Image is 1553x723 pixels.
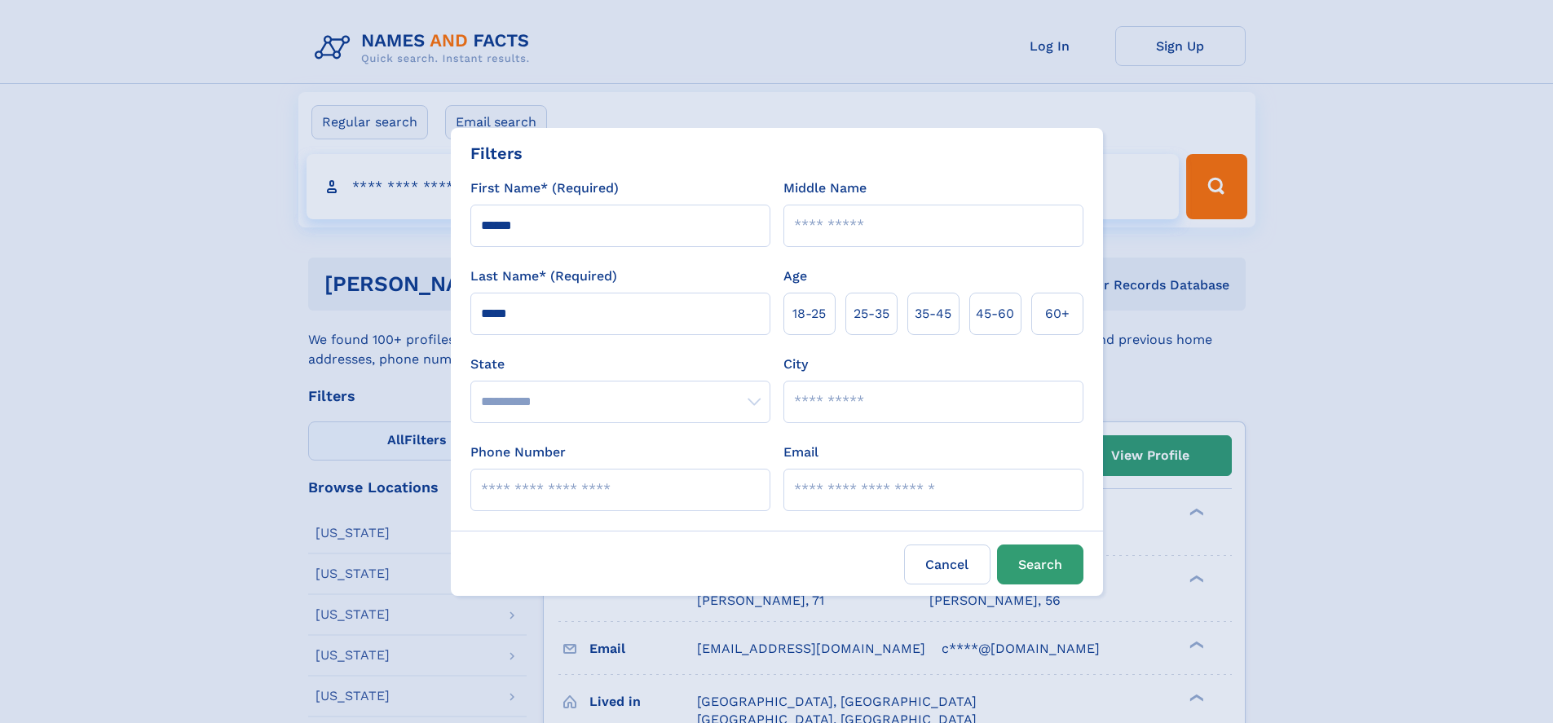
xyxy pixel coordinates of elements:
span: 25‑35 [854,304,889,324]
label: Phone Number [470,443,566,462]
span: 60+ [1045,304,1070,324]
label: City [783,355,808,374]
span: 18‑25 [792,304,826,324]
span: 45‑60 [976,304,1014,324]
label: State [470,355,770,374]
label: Age [783,267,807,286]
label: Cancel [904,544,990,584]
button: Search [997,544,1083,584]
label: Last Name* (Required) [470,267,617,286]
span: 35‑45 [915,304,951,324]
label: First Name* (Required) [470,179,619,198]
label: Email [783,443,818,462]
label: Middle Name [783,179,867,198]
div: Filters [470,141,523,165]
